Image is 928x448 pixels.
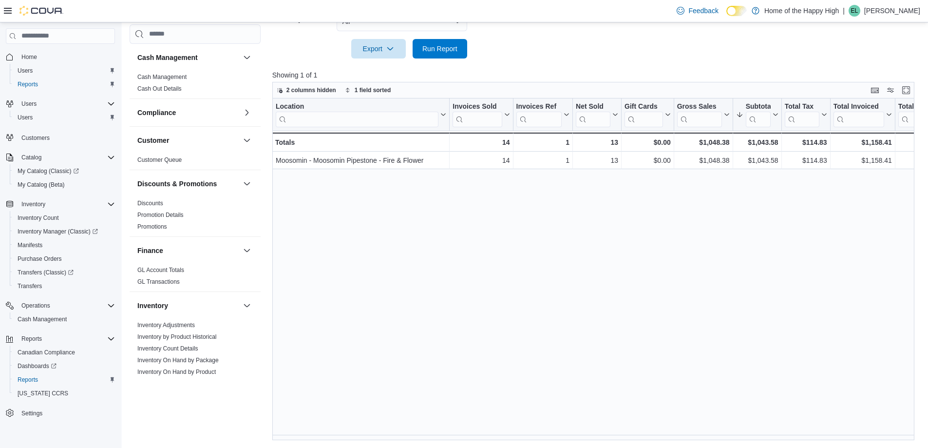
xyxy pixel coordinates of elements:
[137,357,219,364] a: Inventory On Hand by Package
[137,108,176,117] h3: Compliance
[453,102,502,127] div: Invoices Sold
[137,246,239,255] button: Finance
[2,130,119,144] button: Customers
[422,44,457,54] span: Run Report
[10,178,119,192] button: My Catalog (Beta)
[851,5,858,17] span: EL
[18,408,46,419] a: Settings
[276,102,438,127] div: Location
[14,65,115,77] span: Users
[276,155,446,166] div: Moosomin - Moosomin Pipestone - Fire & Flower
[241,52,253,63] button: Cash Management
[137,74,187,80] a: Cash Management
[14,112,115,123] span: Users
[18,228,98,235] span: Inventory Manager (Classic)
[351,39,406,58] button: Export
[453,155,510,166] div: 14
[736,155,778,166] div: $1,043.58
[137,73,187,81] span: Cash Management
[14,267,115,278] span: Transfers (Classic)
[10,111,119,124] button: Users
[18,390,68,397] span: [US_STATE] CCRS
[341,84,395,96] button: 1 field sorted
[745,102,770,112] div: Subtotal
[21,335,42,343] span: Reports
[14,253,115,265] span: Purchase Orders
[516,102,561,127] div: Invoices Ref
[10,64,119,78] button: Users
[745,102,770,127] div: Subtotal
[14,78,42,90] a: Reports
[137,301,168,311] h3: Inventory
[137,156,182,163] a: Customer Queue
[276,102,446,127] button: Location
[137,179,239,189] button: Discounts & Promotions
[137,266,184,274] span: GL Account Totals
[137,53,239,62] button: Cash Management
[516,155,569,166] div: 1
[14,165,115,177] span: My Catalog (Classic)
[14,212,63,224] a: Inventory Count
[14,347,79,358] a: Canadian Compliance
[10,387,119,400] button: [US_STATE] CCRS
[21,134,50,142] span: Customers
[137,333,217,340] a: Inventory by Product Historical
[18,241,42,249] span: Manifests
[18,333,46,345] button: Reports
[677,136,730,148] div: $1,048.38
[453,102,502,112] div: Invoices Sold
[137,380,196,388] span: Inventory Transactions
[137,85,182,93] span: Cash Out Details
[14,226,115,237] span: Inventory Manager (Classic)
[2,197,119,211] button: Inventory
[14,388,115,399] span: Washington CCRS
[137,356,219,364] span: Inventory On Hand by Package
[833,102,884,127] div: Total Invoiced
[2,299,119,312] button: Operations
[10,225,119,238] a: Inventory Manager (Classic)
[18,152,115,163] span: Catalog
[18,376,38,384] span: Reports
[833,155,891,166] div: $1,158.41
[833,136,891,148] div: $1,158.41
[137,345,198,352] a: Inventory Count Details
[688,6,718,16] span: Feedback
[130,264,261,292] div: Finance
[14,239,115,251] span: Manifests
[18,300,115,312] span: Operations
[736,136,778,148] div: $1,043.58
[833,102,884,112] div: Total Invoiced
[625,102,663,112] div: Gift Cards
[21,154,41,161] span: Catalog
[677,102,722,112] div: Gross Sales
[576,102,618,127] button: Net Sold
[900,84,912,96] button: Enter fullscreen
[2,50,119,64] button: Home
[625,102,663,127] div: Gift Card Sales
[10,78,119,91] button: Reports
[21,53,37,61] span: Home
[18,98,40,110] button: Users
[21,100,37,108] span: Users
[453,136,510,148] div: 14
[726,16,727,17] span: Dark Mode
[137,212,184,218] a: Promotion Details
[453,102,510,127] button: Invoices Sold
[10,373,119,387] button: Reports
[14,267,77,278] a: Transfers (Classic)
[130,154,261,170] div: Customer
[137,136,239,145] button: Customer
[137,369,216,375] a: Inventory On Hand by Product
[10,211,119,225] button: Inventory Count
[2,97,119,111] button: Users
[18,132,54,144] a: Customers
[14,226,102,237] a: Inventory Manager (Classic)
[241,135,253,146] button: Customer
[14,179,115,191] span: My Catalog (Beta)
[784,102,819,112] div: Total Tax
[576,155,618,166] div: 13
[726,6,747,16] input: Dark Mode
[576,102,610,112] div: Net Sold
[137,136,169,145] h3: Customer
[19,6,63,16] img: Cova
